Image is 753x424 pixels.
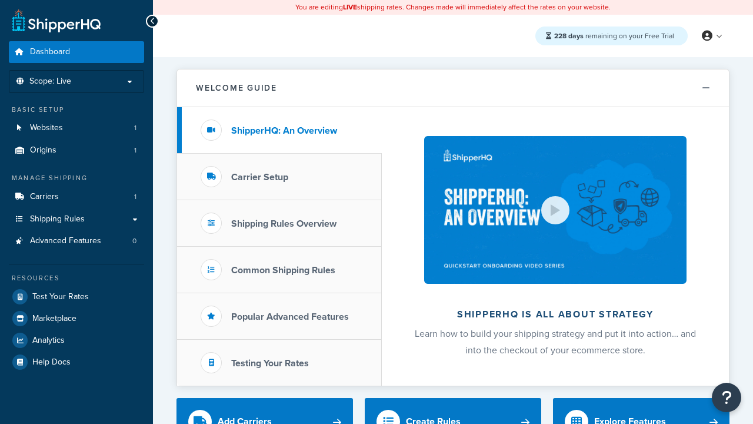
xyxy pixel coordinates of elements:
[9,173,144,183] div: Manage Shipping
[9,230,144,252] a: Advanced Features0
[9,186,144,208] li: Carriers
[231,125,337,136] h3: ShipperHQ: An Overview
[9,140,144,161] li: Origins
[30,214,85,224] span: Shipping Rules
[424,136,687,284] img: ShipperHQ is all about strategy
[30,123,63,133] span: Websites
[9,230,144,252] li: Advanced Features
[32,314,76,324] span: Marketplace
[29,77,71,87] span: Scope: Live
[177,69,729,107] button: Welcome Guide
[415,327,696,357] span: Learn how to build your shipping strategy and put it into action… and into the checkout of your e...
[196,84,277,92] h2: Welcome Guide
[231,312,349,322] h3: Popular Advanced Features
[32,357,71,367] span: Help Docs
[712,383,741,412] button: Open Resource Center
[231,172,288,183] h3: Carrier Setup
[134,192,136,202] span: 1
[9,117,144,139] a: Websites1
[231,265,335,276] h3: Common Shipping Rules
[231,358,309,369] h3: Testing Your Rates
[32,292,89,302] span: Test Your Rates
[30,47,70,57] span: Dashboard
[30,236,101,246] span: Advanced Features
[30,145,56,155] span: Origins
[413,309,698,320] h2: ShipperHQ is all about strategy
[9,117,144,139] li: Websites
[9,105,144,115] div: Basic Setup
[9,41,144,63] a: Dashboard
[9,330,144,351] a: Analytics
[9,208,144,230] a: Shipping Rules
[132,236,136,246] span: 0
[9,308,144,329] a: Marketplace
[9,286,144,307] a: Test Your Rates
[231,218,336,229] h3: Shipping Rules Overview
[9,140,144,161] a: Origins1
[32,336,65,346] span: Analytics
[134,123,136,133] span: 1
[343,2,357,12] b: LIVE
[554,31,584,41] strong: 228 days
[9,186,144,208] a: Carriers1
[30,192,59,202] span: Carriers
[9,273,144,283] div: Resources
[134,145,136,155] span: 1
[554,31,674,41] span: remaining on your Free Trial
[9,352,144,373] a: Help Docs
